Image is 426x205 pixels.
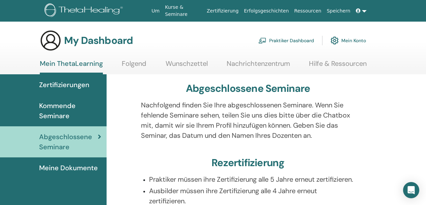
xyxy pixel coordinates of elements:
h3: Rezertifizierung [211,157,284,169]
a: Zertifizierung [204,5,241,17]
a: Um [149,5,162,17]
h3: Abgeschlossene Seminare [186,82,310,95]
span: Kommende Seminare [39,101,101,121]
a: Ressourcen [291,5,324,17]
span: Meine Dokumente [39,163,98,173]
h3: My Dashboard [64,34,133,47]
a: Mein ThetaLearning [40,59,103,74]
div: Open Intercom Messenger [403,182,419,198]
a: Mein Konto [331,33,366,48]
span: Zertifizierungen [39,80,89,90]
img: generic-user-icon.jpg [40,30,61,51]
img: chalkboard-teacher.svg [258,37,266,44]
a: Nachrichtenzentrum [227,59,290,73]
p: Nachfolgend finden Sie Ihre abgeschlossenen Seminare. Wenn Sie fehlende Seminare sehen, teilen Si... [141,100,355,140]
a: Kurse & Seminare [162,1,204,21]
a: Praktiker Dashboard [258,33,314,48]
img: logo.png [45,3,125,19]
a: Wunschzettel [166,59,208,73]
a: Hilfe & Ressourcen [309,59,367,73]
p: Praktiker müssen ihre Zertifizierung alle 5 Jahre erneut zertifizieren. [149,174,355,184]
img: cog.svg [331,35,339,46]
a: Folgend [122,59,146,73]
a: Erfolgsgeschichten [241,5,291,17]
a: Speichern [324,5,353,17]
span: Abgeschlossene Seminare [39,132,98,152]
